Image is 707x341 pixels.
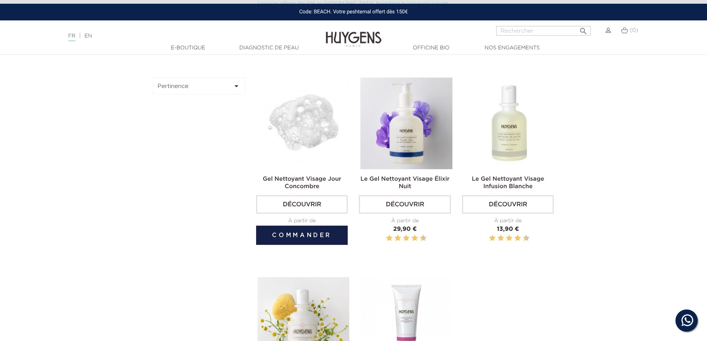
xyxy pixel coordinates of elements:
a: Découvrir [462,195,554,214]
img: Le Gel nettoyant visage élixir nuit [360,78,452,169]
button: Pertinence [153,78,245,95]
a: Le Gel Nettoyant Visage Infusion Blanche [472,176,544,190]
div: À partir de [256,217,348,225]
i:  [232,82,241,91]
label: 3 [393,234,394,243]
label: 9 [521,234,523,243]
label: 1 [385,234,386,243]
label: 9 [419,234,420,243]
a: Découvrir [256,195,348,214]
a: Gel Nettoyant Visage Jour Concombre [263,176,341,190]
a: FR [68,33,75,41]
div: À partir de [359,217,451,225]
input: Rechercher [496,26,591,36]
a: Découvrir [359,195,451,214]
label: 7 [513,234,514,243]
label: 4 [396,234,400,243]
div: À partir de [462,217,554,225]
label: 6 [507,234,511,243]
label: 1 [488,234,489,243]
a: Le Gel Nettoyant Visage Élixir Nuit [360,176,449,190]
label: 5 [402,234,403,243]
button:  [577,24,590,34]
button: Commander [256,226,348,245]
label: 4 [499,234,503,243]
span: 13,90 € [497,226,519,232]
a: Officine Bio [394,44,468,52]
a: E-Boutique [151,44,225,52]
img: Le Gel Nettoyant Visage Infusion Blanche 250ml [464,78,555,169]
label: 7 [410,234,411,243]
label: 10 [524,234,528,243]
span: 29,90 € [393,226,417,232]
label: 5 [505,234,506,243]
label: 2 [387,234,391,243]
a: EN [85,33,92,39]
label: 2 [491,234,494,243]
label: 8 [516,234,520,243]
label: 8 [413,234,417,243]
a: Nos engagements [475,44,549,52]
label: 6 [405,234,408,243]
div: | [65,32,289,40]
i:  [579,24,588,33]
label: 3 [496,234,497,243]
label: 10 [421,234,425,243]
span: (0) [630,28,638,33]
img: Huygens [326,20,382,48]
a: Diagnostic de peau [232,44,306,52]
